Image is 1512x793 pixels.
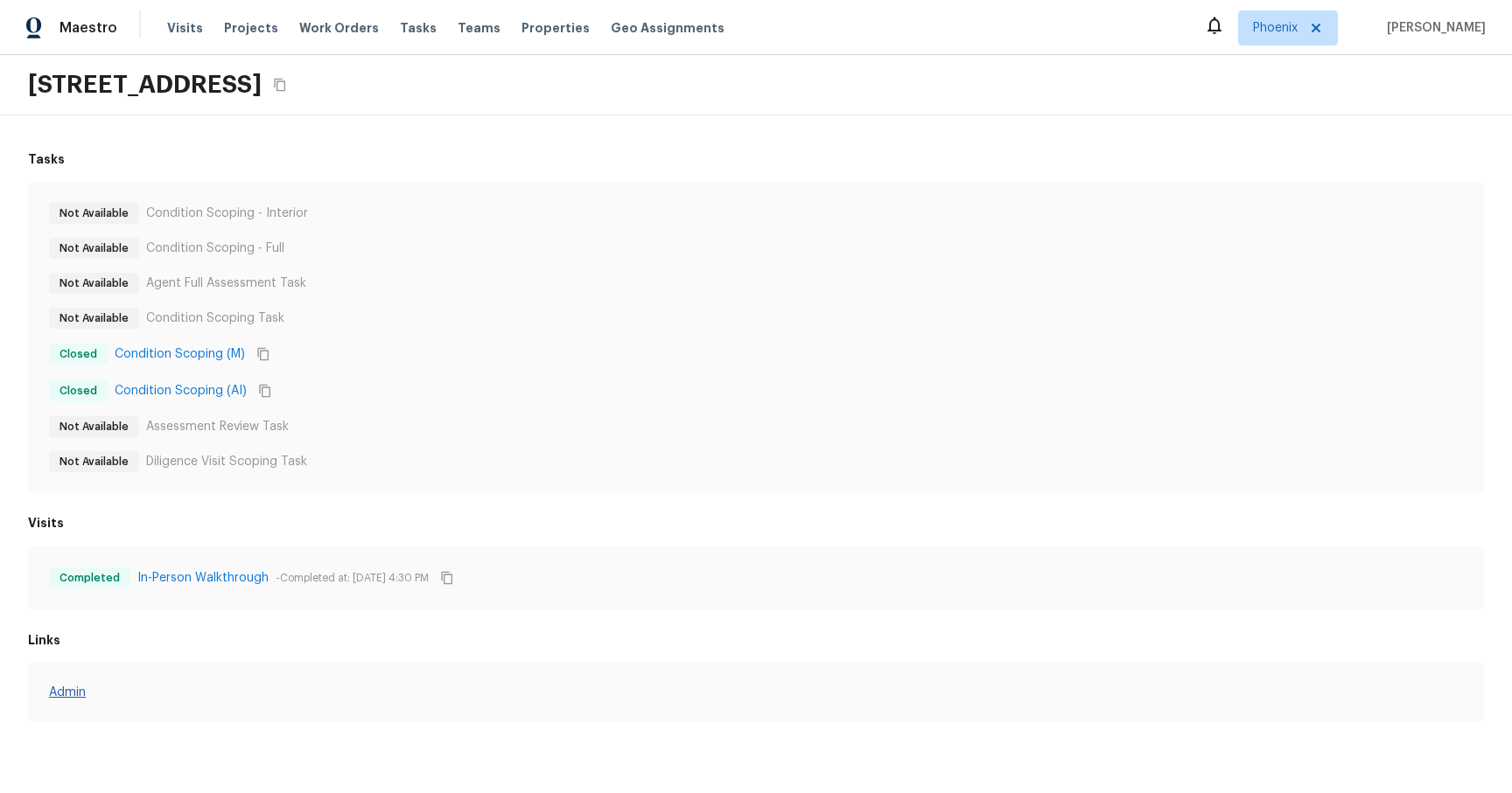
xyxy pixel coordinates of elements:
[28,631,1484,649] h6: Links
[28,514,1484,532] h6: Visits
[28,150,1484,168] h6: Tasks
[146,453,307,470] p: Diligence Visit Scoping Task
[146,205,308,222] p: Condition Scoping - Interior
[59,19,117,37] span: Maestro
[269,73,291,96] button: Copy Address
[28,69,262,101] h2: [STREET_ADDRESS]
[1253,19,1298,37] span: Phoenix
[224,19,278,37] span: Projects
[146,418,289,435] p: Assessment Review Task
[436,567,458,589] button: Copy Visit ID
[52,275,136,292] span: Not Available
[146,240,284,257] p: Condition Scoping - Full
[52,205,136,222] span: Not Available
[115,345,245,363] a: Condition Scoping (M)
[52,240,136,257] span: Not Available
[611,19,724,37] span: Geo Assignments
[299,19,379,37] span: Work Orders
[458,19,500,37] span: Teams
[167,19,203,37] span: Visits
[52,345,104,363] span: Closed
[52,569,127,587] span: Completed
[52,382,104,400] span: Closed
[146,310,284,327] p: Condition Scoping Task
[1380,19,1486,37] span: [PERSON_NAME]
[49,684,1463,701] a: Admin
[115,382,247,400] a: Condition Scoping (AI)
[252,343,275,365] button: Copy Task ID
[254,379,276,402] button: Copy Task ID
[400,22,437,34] span: Tasks
[52,453,136,470] span: Not Available
[52,418,136,435] span: Not Available
[521,19,590,37] span: Properties
[52,310,136,327] span: Not Available
[276,571,429,585] p: - Completed at: [DATE] 4:30 PM
[146,275,306,292] p: Agent Full Assessment Task
[137,569,269,587] a: In-Person Walkthrough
